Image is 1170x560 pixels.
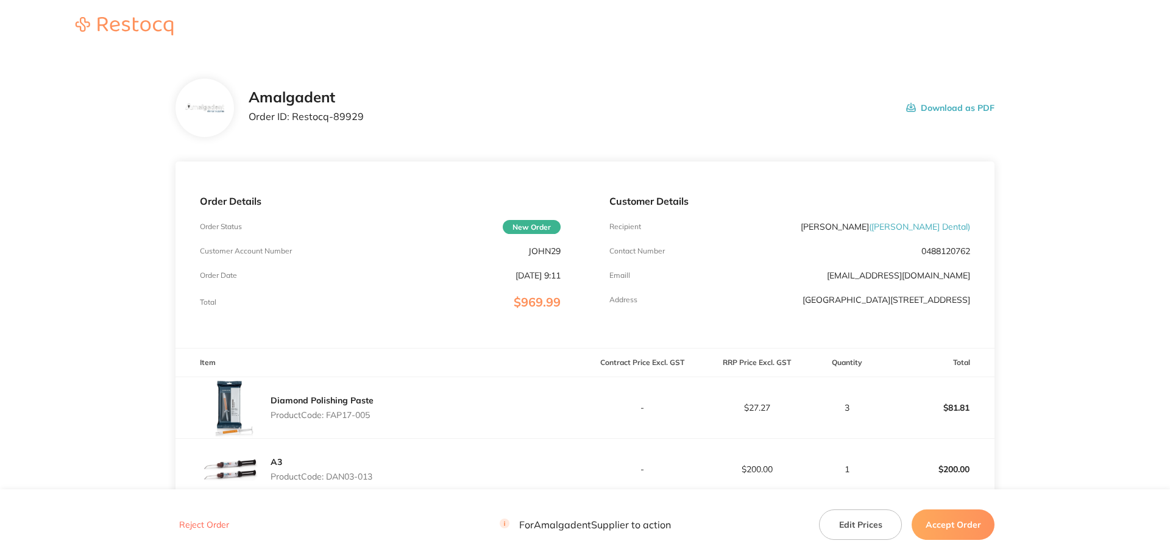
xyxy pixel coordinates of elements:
p: Product Code: FAP17-005 [271,410,374,420]
a: [EMAIL_ADDRESS][DOMAIN_NAME] [827,270,970,281]
span: New Order [503,220,561,234]
p: 1 [815,464,879,474]
p: $27.27 [700,403,814,413]
button: Reject Order [175,520,233,531]
button: Download as PDF [906,89,994,127]
p: [GEOGRAPHIC_DATA][STREET_ADDRESS] [803,295,970,305]
p: Customer Account Number [200,247,292,255]
p: 0488120762 [921,246,970,256]
a: Restocq logo [63,17,185,37]
p: Contact Number [609,247,665,255]
p: $81.81 [881,393,994,422]
th: Item [175,349,585,377]
button: Accept Order [912,509,994,540]
img: d2hneGFpNg [200,439,261,500]
p: Order Date [200,271,237,280]
p: Product Code: DAN03-013 [271,472,372,481]
a: Diamond Polishing Paste [271,395,374,406]
p: 3 [815,403,879,413]
p: Order Details [200,196,561,207]
p: Total [200,298,216,307]
img: Restocq logo [63,17,185,35]
img: YWZpNWlzZQ [200,377,261,438]
p: Order ID: Restocq- 89929 [249,111,364,122]
p: [DATE] 9:11 [516,271,561,280]
p: [PERSON_NAME] [801,222,970,232]
p: Emaill [609,271,630,280]
p: - [586,403,699,413]
th: Contract Price Excl. GST [585,349,700,377]
a: A3 [271,456,282,467]
p: Order Status [200,222,242,231]
p: Recipient [609,222,641,231]
span: ( [PERSON_NAME] Dental ) [869,221,970,232]
p: $200.00 [700,464,814,474]
button: Edit Prices [819,509,902,540]
p: Address [609,296,637,304]
p: Customer Details [609,196,970,207]
p: $200.00 [881,455,994,484]
h2: Amalgadent [249,89,364,106]
span: $969.99 [514,294,561,310]
th: Quantity [814,349,880,377]
p: JOHN29 [528,246,561,256]
img: b285Ymlzag [185,103,224,113]
p: - [586,464,699,474]
th: Total [880,349,994,377]
th: RRP Price Excl. GST [700,349,814,377]
p: For Amalgadent Supplier to action [500,519,671,531]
